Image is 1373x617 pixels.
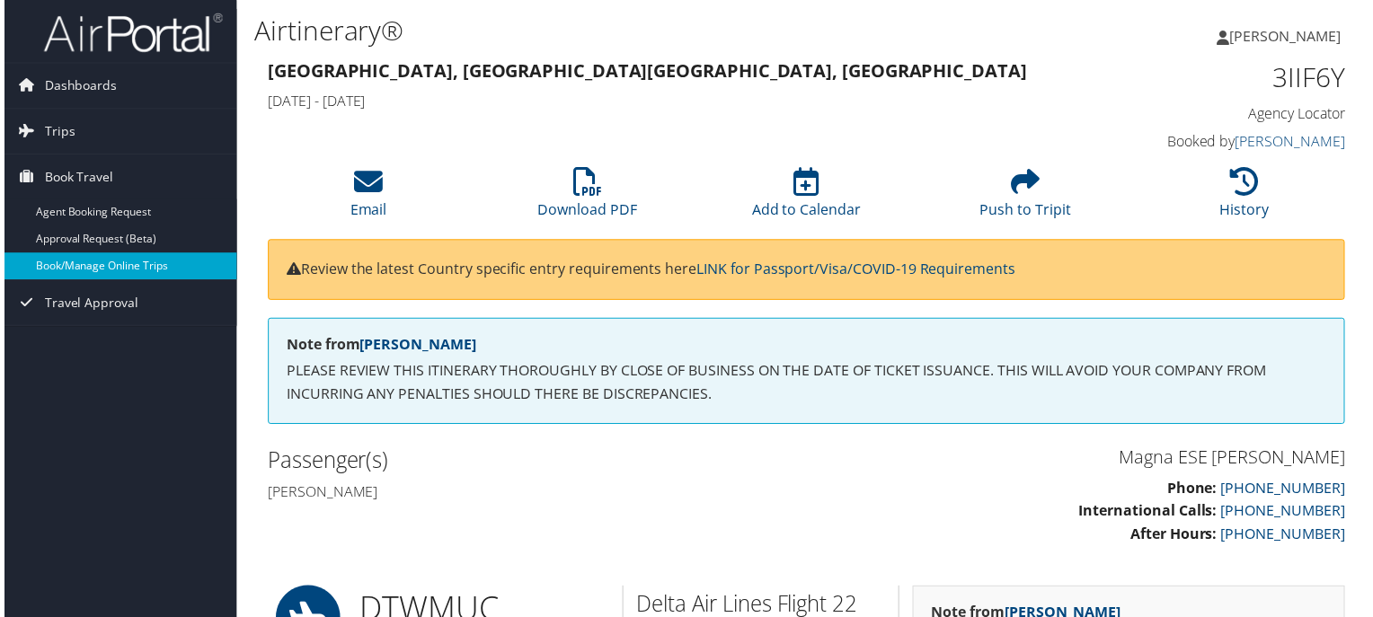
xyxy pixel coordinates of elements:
strong: International Calls: [1081,504,1220,524]
p: Review the latest Country specific entry requirements here [284,260,1330,283]
h4: Agency Locator [1098,104,1349,124]
span: Book Travel [40,155,110,200]
a: [PERSON_NAME] [1220,9,1362,63]
h3: Magna ESE [PERSON_NAME] [820,447,1349,472]
h2: Passenger(s) [265,447,793,478]
strong: Phone: [1170,480,1220,500]
a: [PERSON_NAME] [1238,132,1349,152]
a: [PHONE_NUMBER] [1224,480,1349,500]
img: airportal-logo.png [40,12,219,54]
p: PLEASE REVIEW THIS ITINERARY THOROUGHLY BY CLOSE OF BUSINESS ON THE DATE OF TICKET ISSUANCE. THIS... [284,362,1330,408]
strong: After Hours: [1133,527,1220,547]
h1: Airtinerary® [252,12,992,49]
strong: Note from [284,336,474,356]
span: Dashboards [40,64,113,109]
a: LINK for Passport/Visa/COVID-19 Requirements [696,260,1017,280]
span: [PERSON_NAME] [1233,26,1344,46]
a: [PHONE_NUMBER] [1224,527,1349,547]
a: Email [348,178,385,221]
a: Add to Calendar [752,178,862,221]
strong: [GEOGRAPHIC_DATA], [GEOGRAPHIC_DATA] [GEOGRAPHIC_DATA], [GEOGRAPHIC_DATA] [265,59,1029,84]
h1: 3IIF6Y [1098,59,1349,97]
a: [PERSON_NAME] [358,336,474,356]
a: Download PDF [536,178,636,221]
h4: [PERSON_NAME] [265,485,793,505]
span: Trips [40,110,71,154]
h4: [DATE] - [DATE] [265,92,1071,111]
a: Push to Tripit [981,178,1073,221]
a: [PHONE_NUMBER] [1224,504,1349,524]
h4: Booked by [1098,132,1349,152]
span: Travel Approval [40,282,135,327]
a: History [1223,178,1272,221]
